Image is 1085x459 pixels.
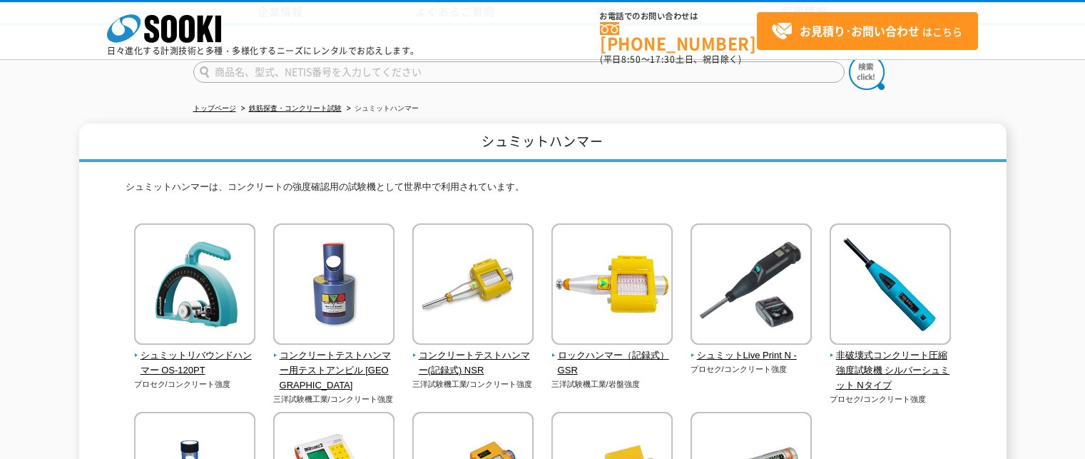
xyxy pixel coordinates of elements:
p: 三洋試験機工業/コンクリート強度 [412,378,534,390]
span: コンクリートテストハンマー(記録式) NSR [412,348,534,378]
p: 三洋試験機工業/コンクリート強度 [273,393,395,405]
img: 非破壊式コンクリート圧縮強度試験機 シルバーシュミット Nタイプ [830,223,951,348]
p: プロセク/コンクリート強度 [830,393,952,405]
span: シュミットリバウンドハンマー OS-120PT [134,348,256,378]
span: シュミットLive Print N - [691,348,813,363]
p: プロセク/コンクリート強度 [134,378,256,390]
img: コンクリートテストハンマー用テストアンビル CA [273,223,394,348]
a: お見積り･お問い合わせはこちら [757,12,978,50]
a: 非破壊式コンクリート圧縮強度試験機 シルバーシュミット Nタイプ [830,335,952,393]
a: 鉄筋探査・コンクリート試験 [249,104,342,112]
p: シュミットハンマーは、コンクリートの強度確認用の試験機として世界中で利用されています。 [126,180,960,202]
span: (平日 ～ 土日、祝日除く) [600,53,741,66]
span: 8:50 [621,53,641,66]
a: コンクリートテストハンマー(記録式) NSR [412,335,534,378]
span: 非破壊式コンクリート圧縮強度試験機 シルバーシュミット Nタイプ [830,348,952,393]
p: 三洋試験機工業/岩盤強度 [551,378,673,390]
a: トップページ [193,104,236,112]
img: ロックハンマー（記録式） GSR [551,223,673,348]
h1: シュミットハンマー [79,123,1007,163]
a: [PHONE_NUMBER] [600,22,757,51]
a: ロックハンマー（記録式） GSR [551,335,673,378]
a: コンクリートテストハンマー用テストアンビル [GEOGRAPHIC_DATA] [273,335,395,393]
span: はこちら [771,21,962,42]
li: シュミットハンマー [344,101,419,116]
a: シュミットLive Print N - [691,335,813,363]
img: シュミットリバウンドハンマー OS-120PT [134,223,255,348]
img: btn_search.png [849,54,885,90]
a: シュミットリバウンドハンマー OS-120PT [134,335,256,378]
strong: お見積り･お問い合わせ [800,22,920,39]
span: ロックハンマー（記録式） GSR [551,348,673,378]
p: プロセク/コンクリート強度 [691,363,813,375]
img: コンクリートテストハンマー(記録式) NSR [412,223,534,348]
input: 商品名、型式、NETIS番号を入力してください [193,61,845,83]
p: 日々進化する計測技術と多種・多様化するニーズにレンタルでお応えします。 [107,46,419,55]
span: 17:30 [650,53,676,66]
span: コンクリートテストハンマー用テストアンビル [GEOGRAPHIC_DATA] [273,348,395,393]
span: お電話でのお問い合わせは [600,12,757,21]
img: シュミットLive Print N - [691,223,812,348]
